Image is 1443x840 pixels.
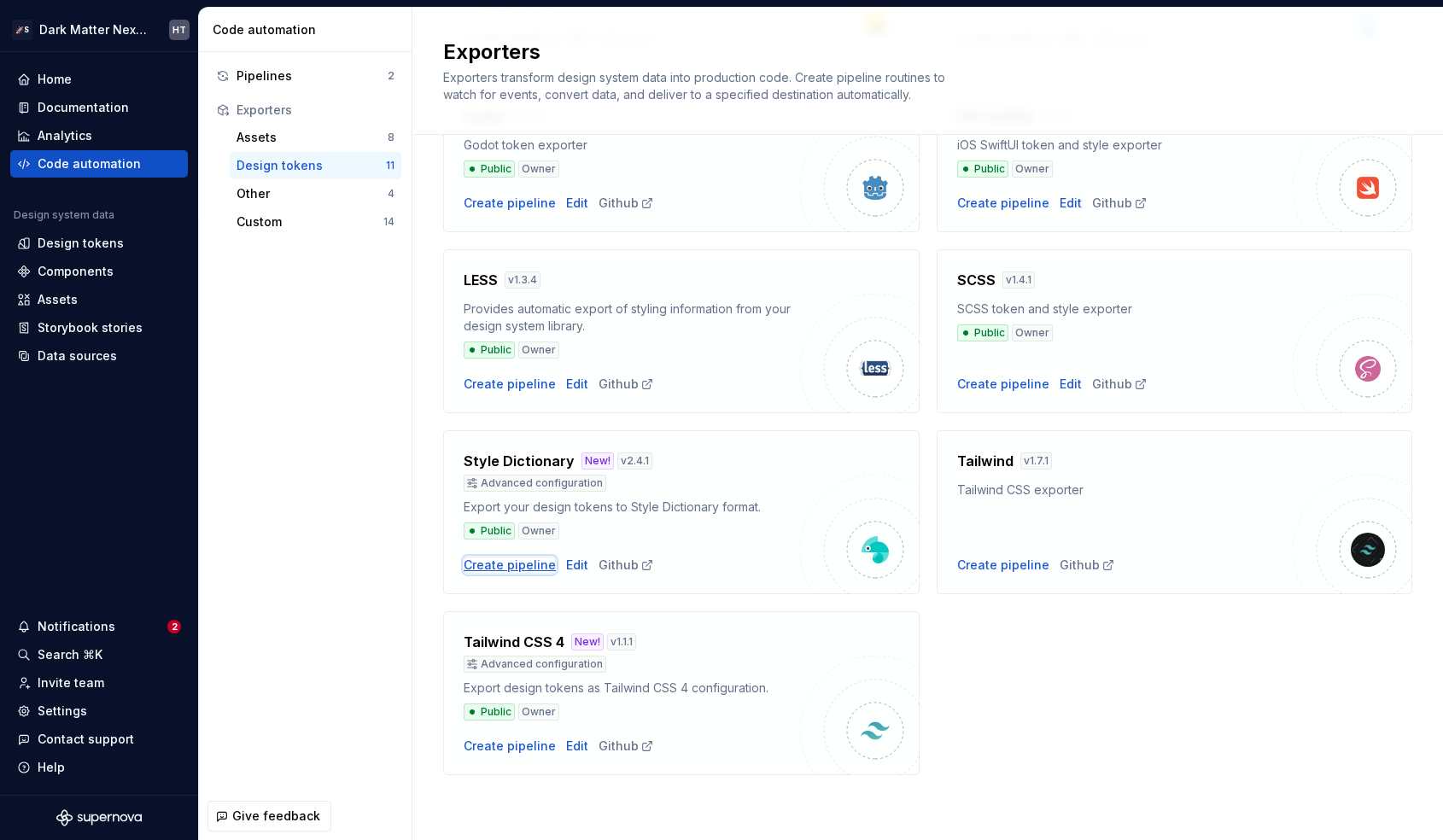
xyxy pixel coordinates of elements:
div: Edit [566,738,588,755]
a: Edit [566,195,588,212]
a: Home [10,66,188,93]
div: Assets [38,291,78,308]
div: Data sources [38,347,117,365]
h4: Tailwind [957,451,1014,471]
div: New! [581,452,614,470]
div: Invite team [38,674,104,691]
h2: Exporters [443,38,1392,66]
div: 11 [386,159,394,172]
button: Custom14 [230,208,401,236]
a: Assets [10,286,188,313]
a: Settings [10,697,188,725]
h4: Style Dictionary [464,451,575,471]
div: Other [237,185,388,202]
button: Create pipeline [464,557,556,574]
div: 2 [388,69,394,83]
div: 14 [383,215,394,229]
div: Help [38,759,65,776]
div: HT [172,23,186,37]
a: Github [599,195,654,212]
button: Create pipeline [957,376,1049,393]
div: Code automation [38,155,141,172]
div: Edit [566,557,588,574]
a: Analytics [10,122,188,149]
button: Create pipeline [957,557,1049,574]
div: Tailwind CSS exporter [957,481,1294,499]
a: Github [599,376,654,393]
div: 4 [388,187,394,201]
button: Contact support [10,726,188,753]
div: Search ⌘K [38,646,102,663]
div: Owner [518,341,559,359]
div: iOS SwiftUI token and style exporter [957,137,1294,154]
button: Create pipeline [464,195,556,212]
div: v 1.1.1 [607,633,636,650]
div: Github [599,738,654,755]
div: Analytics [38,127,92,144]
div: Create pipeline [957,195,1049,212]
div: Documentation [38,99,129,116]
a: Documentation [10,94,188,121]
div: Design tokens [237,157,386,174]
div: Dark Matter Next Gen [39,21,149,38]
div: Owner [1012,160,1053,178]
div: Design system data [14,208,114,222]
div: Pipelines [237,67,388,85]
button: Search ⌘K [10,641,188,668]
span: 2 [167,620,181,633]
div: Custom [237,213,383,230]
div: Home [38,71,72,88]
button: Design tokens11 [230,152,401,179]
a: Github [1060,557,1115,574]
div: v 1.3.4 [505,271,540,289]
div: Owner [518,703,559,720]
div: Exporters [237,102,394,119]
span: Give feedback [232,808,320,825]
button: 🚀SDark Matter Next GenHT [3,11,195,48]
div: Edit [1060,195,1082,212]
div: Owner [1012,324,1053,341]
a: Edit [1060,376,1082,393]
div: Owner [518,160,559,178]
div: Public [957,160,1008,178]
div: Create pipeline [464,376,556,393]
div: Assets [237,129,388,146]
a: Edit [566,376,588,393]
div: Godot token exporter [464,137,800,154]
div: Public [464,341,515,359]
div: v 1.4.1 [1002,271,1035,289]
button: Help [10,754,188,781]
a: Invite team [10,669,188,697]
button: Create pipeline [464,738,556,755]
div: Components [38,263,114,280]
button: Other4 [230,180,401,207]
div: Owner [518,522,559,540]
div: Public [464,160,515,178]
a: Github [1092,376,1148,393]
div: Advanced configuration [464,656,606,673]
div: Design tokens [38,235,124,252]
div: Github [1092,195,1148,212]
div: Export your design tokens to Style Dictionary format. [464,499,800,516]
svg: Supernova Logo [56,809,142,826]
button: Assets8 [230,124,401,151]
div: Public [464,522,515,540]
div: 8 [388,131,394,144]
h4: SCSS [957,270,996,290]
div: SCSS token and style exporter [957,300,1294,318]
a: Storybook stories [10,314,188,341]
div: Code automation [213,21,405,38]
a: Github [599,557,654,574]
